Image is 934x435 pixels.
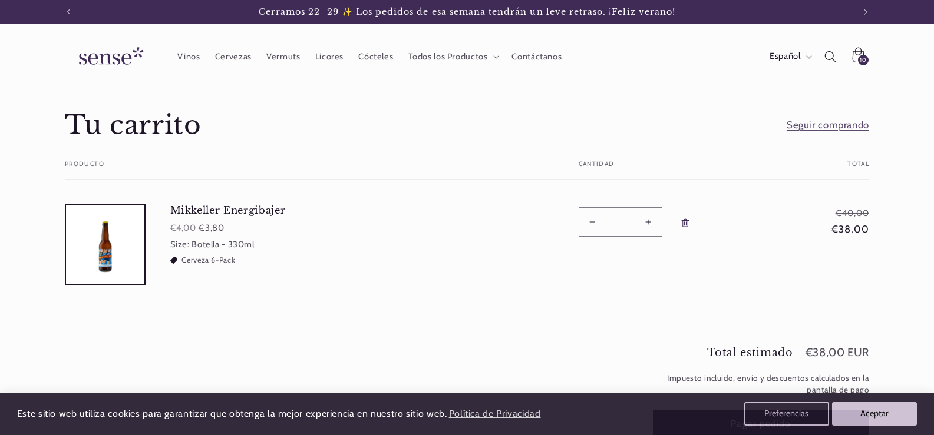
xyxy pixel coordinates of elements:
button: Preferencias [744,402,829,426]
s: €4,00 [170,223,196,233]
a: Seguir comprando [787,117,869,134]
p: €38,00 EUR [806,347,869,358]
span: Contáctanos [511,51,562,62]
a: Vinos [170,44,207,69]
a: Eliminar Mikkeller Energibajer - Botella - 330ml [675,207,697,238]
button: Aceptar [832,402,917,426]
button: Español [762,45,817,68]
h1: Tu carrito [65,109,202,142]
img: Sense [65,40,153,74]
span: Licores [315,51,344,62]
li: Cerveza 6-Pack [170,255,356,266]
a: Contáctanos [504,44,569,69]
a: Cervezas [207,44,259,69]
th: Producto [65,161,547,180]
span: Cócteles [358,51,393,62]
span: Cerramos 22–29 ✨ Los pedidos de esa semana tendrán un leve retraso. ¡Feliz verano! [259,6,675,17]
a: Licores [308,44,351,69]
a: Cócteles [351,44,401,69]
span: 10 [860,55,866,65]
a: Mikkeller Energibajer [170,204,356,217]
input: Cantidad para Mikkeller Energibajer [606,207,635,236]
span: Vinos [177,51,200,62]
h2: Total estimado [707,348,793,358]
span: Todos los Productos [408,51,488,62]
summary: Búsqueda [817,43,844,70]
span: Español [770,50,800,63]
s: €40,00 [836,208,869,218]
summary: Todos los Productos [401,44,504,69]
dd: Botella - 330ml [192,239,254,250]
a: Vermuts [259,44,308,69]
span: Vermuts [266,51,300,62]
span: Este sitio web utiliza cookies para garantizar que obtenga la mejor experiencia en nuestro sitio ... [17,408,447,419]
dd: €38,00 [799,222,869,237]
th: Total [774,161,869,180]
dt: Size: [170,239,190,250]
ul: Descuento [170,255,356,266]
small: Impuesto incluido, envío y descuentos calculados en la pantalla de pago [653,372,870,396]
span: Cervezas [215,51,252,62]
th: Cantidad [547,161,774,180]
a: Sense [60,35,158,78]
a: Política de Privacidad (opens in a new tab) [447,404,542,424]
strong: €3,80 [199,223,224,233]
